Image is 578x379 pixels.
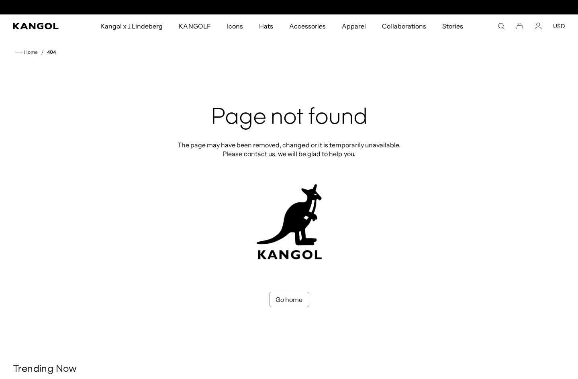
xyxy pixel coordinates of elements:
span: Kangol x J.Lindeberg [100,14,163,38]
a: Kangol [13,23,66,29]
a: Home [15,49,38,56]
a: Go home [269,292,309,307]
a: Accessories [281,14,334,38]
span: Stories [442,14,463,38]
h2: Page not found [175,105,403,131]
span: Accessories [289,14,326,38]
a: Stories [434,14,471,38]
p: The page may have been removed, changed or it is temporarily unavailable. Please contact us, we w... [175,141,403,158]
a: KANGOLF [171,14,219,38]
span: Apparel [342,14,366,38]
summary: Search here [498,22,505,30]
img: kangol-404-logo.jpg [255,184,323,260]
span: Collaborations [382,14,426,38]
a: Hats [251,14,281,38]
a: 404 [47,49,56,55]
span: Hats [259,14,273,38]
span: Home [22,49,38,55]
div: Announcement [206,4,372,10]
a: Account [535,22,542,30]
li: / [38,47,44,57]
a: Collaborations [374,14,434,38]
div: 1 of 2 [206,4,372,10]
a: Kangol x J.Lindeberg [92,14,171,38]
a: Icons [219,14,251,38]
slideshow-component: Announcement bar [206,4,372,10]
button: Cart [516,22,523,30]
span: KANGOLF [179,14,210,38]
h3: Trending Now [13,363,565,375]
button: USD [553,22,565,30]
span: Icons [227,14,243,38]
a: Apparel [334,14,374,38]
